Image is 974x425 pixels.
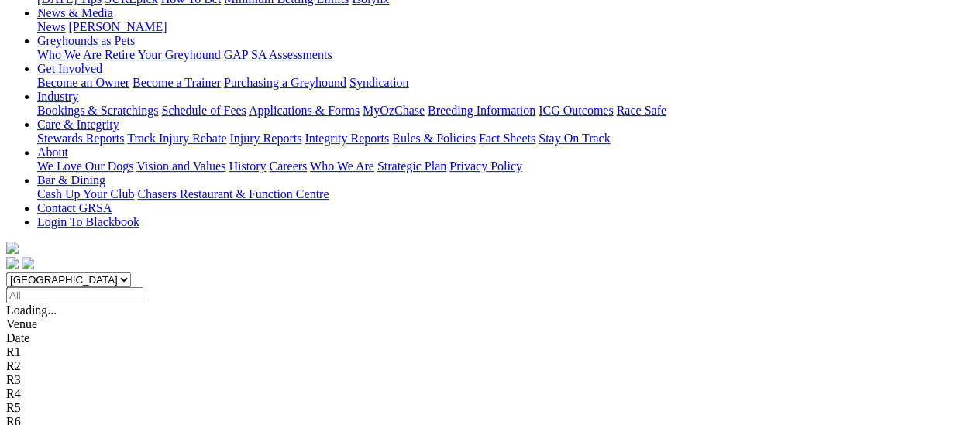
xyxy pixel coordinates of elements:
[6,257,19,269] img: facebook.svg
[224,48,332,61] a: GAP SA Assessments
[229,159,266,173] a: History
[449,159,522,173] a: Privacy Policy
[6,401,968,415] div: R5
[392,132,476,145] a: Rules & Policies
[37,76,129,89] a: Become an Owner
[133,76,221,89] a: Become a Trainer
[305,132,389,145] a: Integrity Reports
[37,132,968,146] div: Care & Integrity
[37,90,78,103] a: Industry
[37,118,119,131] a: Care & Integrity
[428,104,535,117] a: Breeding Information
[6,287,143,303] input: Select date
[37,34,135,47] a: Greyhounds as Pets
[6,242,19,254] img: logo-grsa-white.png
[37,6,113,19] a: News & Media
[6,359,968,373] div: R2
[269,159,307,173] a: Careers
[349,76,408,89] a: Syndication
[37,187,968,201] div: Bar & Dining
[37,62,102,75] a: Get Involved
[6,317,968,331] div: Venue
[37,187,134,201] a: Cash Up Your Club
[539,132,610,145] a: Stay On Track
[310,159,374,173] a: Who We Are
[479,132,535,145] a: Fact Sheets
[224,76,346,89] a: Purchasing a Greyhound
[229,132,301,145] a: Injury Reports
[37,104,968,118] div: Industry
[37,159,968,173] div: About
[127,132,226,145] a: Track Injury Rebate
[37,173,105,187] a: Bar & Dining
[136,159,225,173] a: Vision and Values
[37,104,158,117] a: Bookings & Scratchings
[37,146,68,159] a: About
[137,187,329,201] a: Chasers Restaurant & Function Centre
[6,373,968,387] div: R3
[37,215,139,228] a: Login To Blackbook
[6,387,968,401] div: R4
[37,159,133,173] a: We Love Our Dogs
[161,104,246,117] a: Schedule of Fees
[68,20,167,33] a: [PERSON_NAME]
[37,201,112,214] a: Contact GRSA
[377,159,446,173] a: Strategic Plan
[363,104,425,117] a: MyOzChase
[105,48,221,61] a: Retire Your Greyhound
[6,331,968,345] div: Date
[37,48,968,62] div: Greyhounds as Pets
[37,20,968,34] div: News & Media
[249,104,360,117] a: Applications & Forms
[37,132,124,145] a: Stewards Reports
[22,257,34,269] img: twitter.svg
[6,345,968,359] div: R1
[37,20,65,33] a: News
[6,303,57,317] span: Loading...
[37,76,968,90] div: Get Involved
[539,104,613,117] a: ICG Outcomes
[37,48,102,61] a: Who We Are
[616,104,666,117] a: Race Safe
